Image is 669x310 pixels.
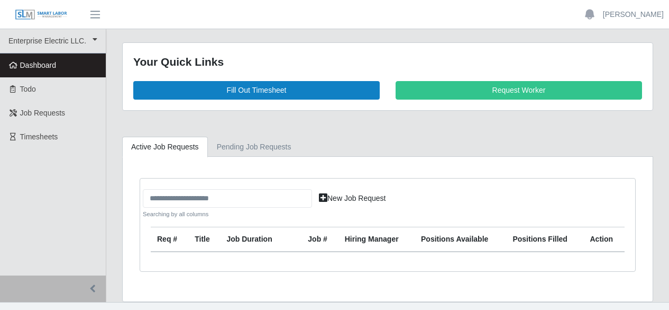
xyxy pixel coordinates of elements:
[20,61,57,69] span: Dashboard
[584,227,625,252] th: Action
[20,132,58,141] span: Timesheets
[415,227,506,252] th: Positions Available
[208,137,300,157] a: Pending Job Requests
[133,81,380,100] a: Fill Out Timesheet
[506,227,583,252] th: Positions Filled
[122,137,208,157] a: Active Job Requests
[603,9,664,20] a: [PERSON_NAME]
[396,81,642,100] a: Request Worker
[133,54,642,70] div: Your Quick Links
[338,227,415,252] th: Hiring Manager
[20,109,66,117] span: Job Requests
[188,227,220,252] th: Title
[143,210,312,219] small: Searching by all columns
[151,227,188,252] th: Req #
[220,227,287,252] th: Job Duration
[312,189,393,208] a: New Job Request
[15,9,68,21] img: SLM Logo
[20,85,36,93] span: Todo
[301,227,338,252] th: Job #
